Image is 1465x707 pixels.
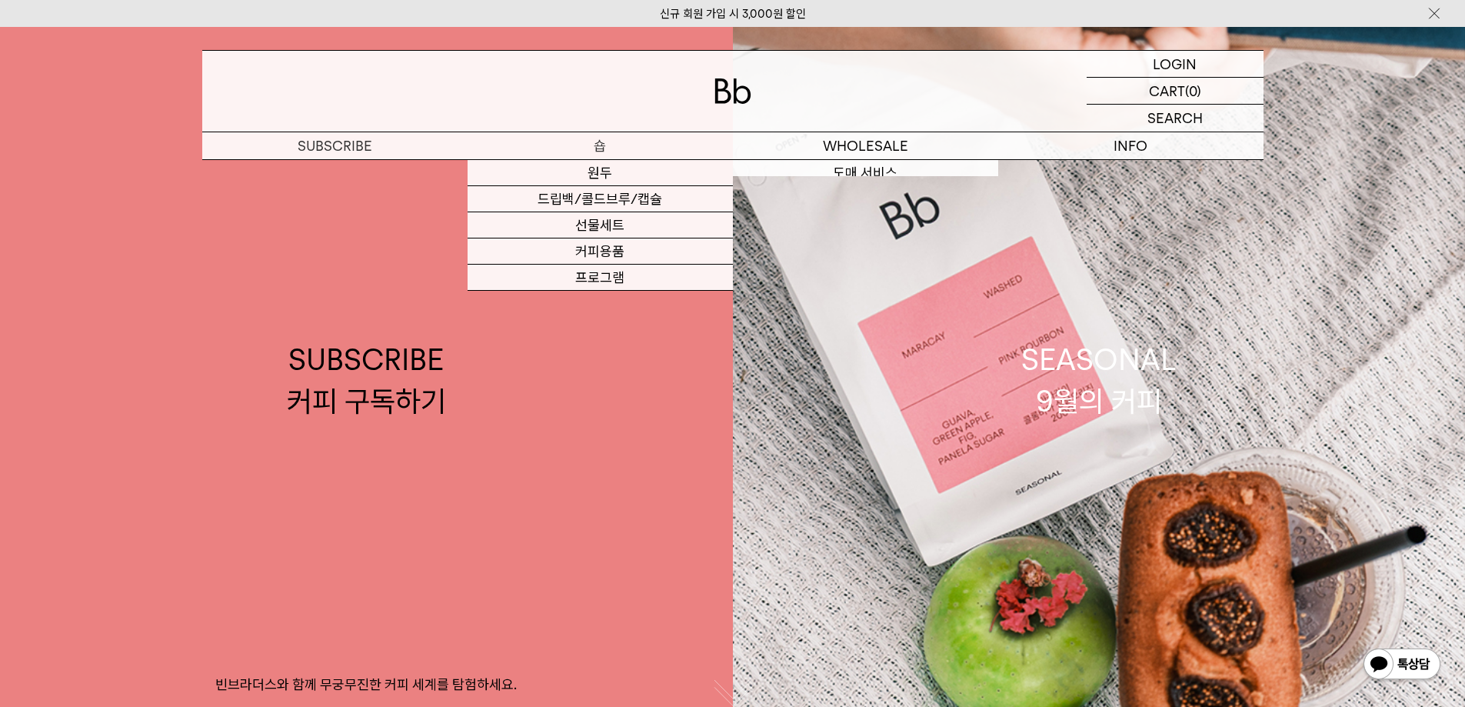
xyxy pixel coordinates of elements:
div: SUBSCRIBE 커피 구독하기 [287,339,446,421]
a: 숍 [468,132,733,159]
a: SUBSCRIBE [202,132,468,159]
a: LOGIN [1087,51,1264,78]
p: CART [1149,78,1185,104]
img: 카카오톡 채널 1:1 채팅 버튼 [1362,647,1442,684]
p: INFO [998,132,1264,159]
a: CART (0) [1087,78,1264,105]
a: 도매 서비스 [733,160,998,186]
a: 프로그램 [468,265,733,291]
a: 커피용품 [468,238,733,265]
p: LOGIN [1153,51,1197,77]
img: 로고 [714,78,751,104]
a: 드립백/콜드브루/캡슐 [468,186,733,212]
p: (0) [1185,78,1201,104]
a: 원두 [468,160,733,186]
p: SEARCH [1147,105,1203,132]
a: 선물세트 [468,212,733,238]
a: 신규 회원 가입 시 3,000원 할인 [660,7,806,21]
p: WHOLESALE [733,132,998,159]
div: SEASONAL 9월의 커피 [1021,339,1177,421]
